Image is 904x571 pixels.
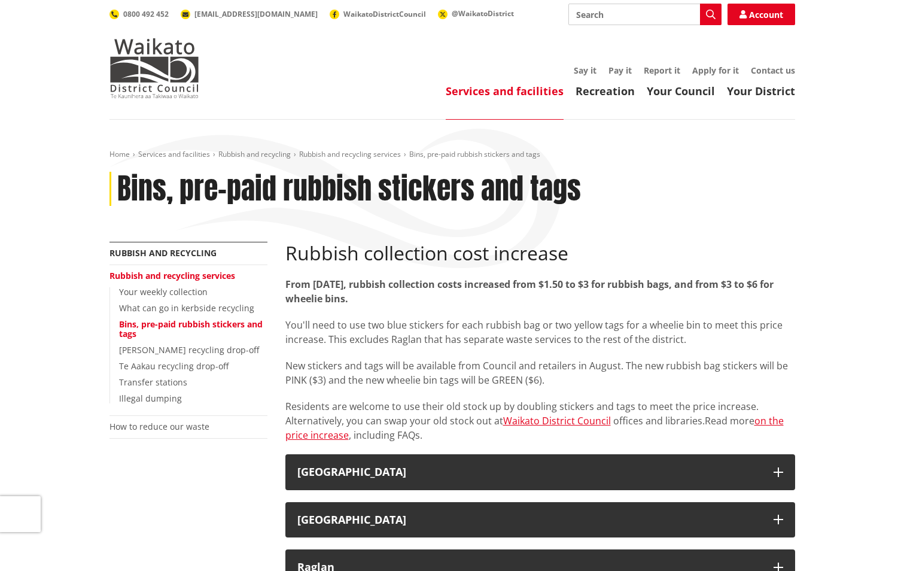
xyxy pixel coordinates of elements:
[608,65,632,76] a: Pay it
[109,247,217,259] a: Rubbish and recycling
[613,414,705,427] span: offices and libraries.
[109,9,169,19] a: 0800 492 452
[181,9,318,19] a: [EMAIL_ADDRESS][DOMAIN_NAME]
[692,65,739,76] a: Apply for it
[727,84,795,98] a: Your District
[138,149,210,159] a: Services and facilities
[647,84,715,98] a: Your Council
[285,414,784,442] a: on the price increase
[568,4,722,25] input: Search input
[299,149,401,159] a: Rubbish and recycling services
[409,149,540,159] span: Bins, pre-paid rubbish stickers and tags
[438,8,514,19] a: @WaikatoDistrict
[119,318,263,340] a: Bins, pre-paid rubbish stickers and tags
[751,65,795,76] a: Contact us
[728,4,795,25] a: Account
[452,8,514,19] span: @WaikatoDistrict
[109,270,235,281] a: Rubbish and recycling services
[285,318,795,347] p: You'll need to use two blue stickers for each rubbish bag or two yellow tags for a wheelie bin to...
[109,149,130,159] a: Home
[119,286,208,297] a: Your weekly collection
[109,38,199,98] img: Waikato District Council - Te Kaunihera aa Takiwaa o Waikato
[285,359,788,387] span: New stickers and tags will be available from Council and retailers in August. The new rubbish bag...
[644,65,680,76] a: Report it
[285,502,795,538] button: [GEOGRAPHIC_DATA]
[285,242,795,265] h2: Rubbish collection cost increase
[194,9,318,19] span: [EMAIL_ADDRESS][DOMAIN_NAME]
[119,376,187,388] a: Transfer stations
[218,149,291,159] a: Rubbish and recycling
[119,302,254,314] a: What can go in kerbside recycling
[330,9,426,19] a: WaikatoDistrictCouncil
[446,84,564,98] a: Services and facilities
[285,399,795,442] p: Read more , including FAQs.
[109,150,795,160] nav: breadcrumb
[576,84,635,98] a: Recreation
[297,514,762,526] div: [GEOGRAPHIC_DATA]
[285,278,774,305] strong: From [DATE], rubbish collection costs increased from $1.50 to $3 for rubbish bags, and from $3 to...
[285,454,795,490] button: [GEOGRAPHIC_DATA]
[123,9,169,19] span: 0800 492 452
[285,400,759,427] span: Residents are welcome to use their old stock up by doubling stickers and tags to meet the price i...
[343,9,426,19] span: WaikatoDistrictCouncil
[119,344,259,356] a: [PERSON_NAME] recycling drop-off
[109,421,209,432] a: How to reduce our waste
[503,414,611,427] a: Waikato District Council
[574,65,596,76] a: Say it
[119,360,229,372] a: Te Aakau recycling drop-off
[119,393,182,404] a: Illegal dumping
[297,466,762,478] div: [GEOGRAPHIC_DATA]
[117,172,581,206] h1: Bins, pre-paid rubbish stickers and tags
